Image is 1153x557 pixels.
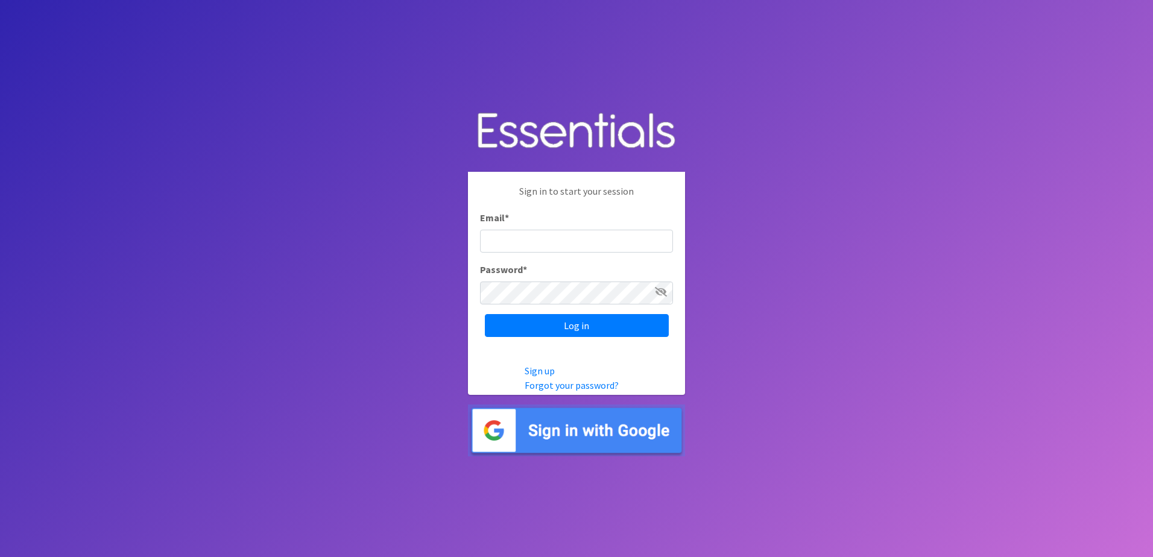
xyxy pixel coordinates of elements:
[523,263,527,275] abbr: required
[480,184,673,210] p: Sign in to start your session
[485,314,669,337] input: Log in
[468,404,685,457] img: Sign in with Google
[480,210,509,225] label: Email
[525,365,555,377] a: Sign up
[505,212,509,224] abbr: required
[480,262,527,277] label: Password
[525,379,619,391] a: Forgot your password?
[468,101,685,163] img: Human Essentials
